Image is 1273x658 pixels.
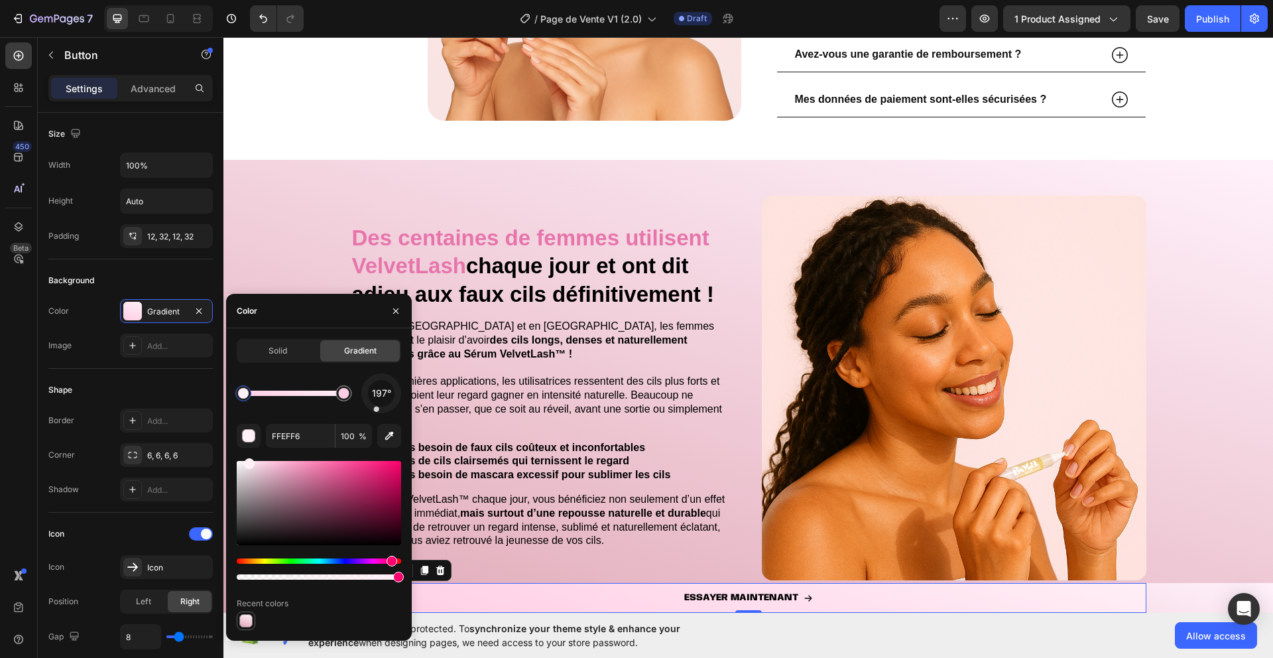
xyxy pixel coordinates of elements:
div: Color [237,305,257,317]
span: synchronize your theme style & enhance your experience [308,623,680,648]
span: Dès les premières applications, les utilisatrices ressentent des cils plus forts et plus épais, v... [129,338,499,391]
div: Hue [237,559,401,564]
p: Button [64,47,177,63]
div: Background [48,275,94,287]
img: gempages_581789879625581324-44f5d0d8-9530-42bf-8d31-279ec3892646.png [538,159,923,543]
div: Shape [48,384,72,396]
span: Allow access [1186,629,1246,643]
button: 1 product assigned [1003,5,1130,32]
span: Save [1147,13,1169,25]
span: 197° [372,385,391,401]
strong: mais surtout d’une repousse naturelle et durable [237,470,483,482]
strong: Plus besoin de mascara excessif pour sublimer les cils [170,432,448,443]
div: Recent colors [237,598,288,610]
div: Open Intercom Messenger [1228,593,1260,625]
iframe: Design area [223,37,1273,613]
span: Solid [269,345,287,357]
input: Auto [121,189,212,213]
div: Icon [147,562,210,574]
div: 6, 6, 6, 6 [147,450,210,462]
div: Gap [48,628,82,646]
button: Publish [1185,5,1241,32]
div: Color [48,305,69,317]
div: 12, 32, 12, 32 [147,231,210,243]
span: Right [180,596,200,608]
strong: Mes données de paiement sont-elles sécurisées ? [572,56,823,68]
div: Size [48,125,84,143]
input: Auto [121,625,160,649]
div: Icon [48,528,64,540]
span: % [359,430,367,442]
strong: chaque jour et ont dit adieu aux faux cils définitivement ! [129,216,491,269]
span: Partout en [GEOGRAPHIC_DATA] et en [GEOGRAPHIC_DATA], les femmes redécouvrent le plaisir d’avoir [129,283,491,322]
strong: des cils longs, denses et naturellement magnifiques grâce au Sérum VelvetLash™ ! [129,297,464,322]
div: Position [48,596,78,608]
input: Auto [121,153,212,177]
div: 450 [13,141,32,152]
a: ESSAYER MAINTENANT [127,546,923,576]
div: Image [48,340,72,352]
span: Left [136,596,151,608]
strong: Plus de cils clairsemés qui ternissent le regard [170,418,406,429]
div: Beta [10,243,32,253]
button: 7 [5,5,99,32]
p: Settings [66,82,103,96]
div: Icon [48,561,64,573]
button: Allow access [1175,622,1257,649]
div: Gradient [147,306,186,318]
div: Add... [147,340,210,352]
div: Padding [48,230,79,242]
span: En utilisant VelvetLash™ chaque jour, vous bénéficiez non seulement d’un effet embellisseur imméd... [129,456,502,509]
div: Width [48,159,70,171]
p: 7 [87,11,93,27]
span: Page de Vente V1 (2.0) [540,12,642,26]
span: Your page is password protected. To when designing pages, we need access to your store password. [308,622,732,649]
div: Button [144,527,174,539]
strong: Des centaines de femmes utilisent VelvetLash [129,188,486,241]
input: Eg: FFFFFF [266,424,335,448]
button: Save [1136,5,1180,32]
div: Height [48,195,73,207]
div: Add... [147,415,210,427]
p: Advanced [131,82,176,96]
span: 1 product assigned [1014,12,1101,26]
p: ESSAYER MAINTENANT [461,554,575,568]
div: Undo/Redo [250,5,304,32]
div: Publish [1196,12,1229,26]
div: Shadow [48,484,79,495]
div: Add... [147,484,210,496]
span: / [534,12,538,26]
div: Corner [48,449,75,461]
strong: Plus besoin de faux cils coûteux et inconfortables [170,405,422,416]
span: Draft [687,13,707,25]
span: Gradient [344,345,377,357]
div: Border [48,415,74,427]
